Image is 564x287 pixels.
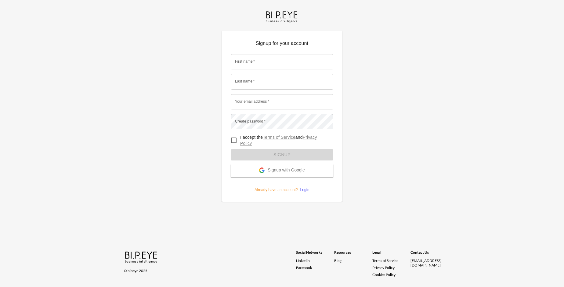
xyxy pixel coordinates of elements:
a: Terms of Service [263,135,295,140]
span: Facebook [296,265,312,270]
span: Linkedin [296,258,310,263]
a: Login [298,188,309,192]
p: Signup for your account [231,40,333,50]
div: Social Networks [296,250,334,258]
div: Resources [334,250,372,258]
span: Signup with Google [268,167,305,174]
div: Contact Us [410,250,449,258]
a: Blog [334,258,342,263]
p: I accept the and [240,134,328,146]
a: Privacy Policy [372,265,395,270]
button: Signup with Google [231,164,333,177]
a: Linkedin [296,258,334,263]
a: Facebook [296,265,334,270]
div: Legal [372,250,410,258]
p: Already have an account? [231,177,333,193]
a: Cookies Policy [372,272,396,277]
img: bipeye-logo [124,250,159,264]
a: Terms of Service [372,258,408,263]
div: [EMAIL_ADDRESS][DOMAIN_NAME] [410,258,449,267]
div: © bipeye 2025. [124,265,287,273]
img: bipeye-logo [265,10,299,24]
